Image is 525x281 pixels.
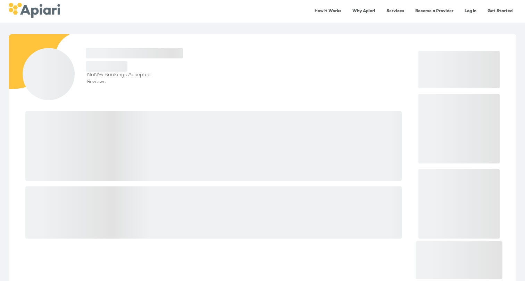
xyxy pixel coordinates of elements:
a: Why Apiari [348,4,380,18]
a: How It Works [310,4,345,18]
div: Reviews [86,79,405,86]
a: Services [382,4,408,18]
a: Get Started [483,4,517,18]
a: Log In [460,4,481,18]
div: NaN % Bookings Accepted [86,72,405,79]
a: Become a Provider [411,4,458,18]
img: logo [8,3,60,18]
